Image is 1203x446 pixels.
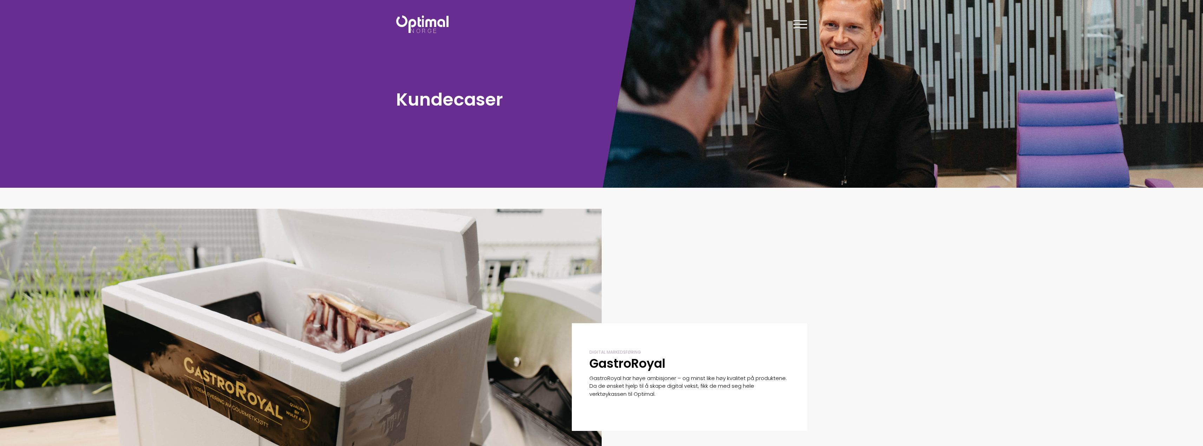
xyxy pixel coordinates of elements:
[396,15,449,33] img: Optimal Norge
[396,88,598,111] h1: Kundecaser
[589,350,790,355] div: Digital markedsføring
[589,355,790,372] h2: GastroRoyal
[589,374,790,398] p: GastroRoyal har høye ambisjoner – og minst like høy kvalitet på produktene. Da de ønsket hjelp ti...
